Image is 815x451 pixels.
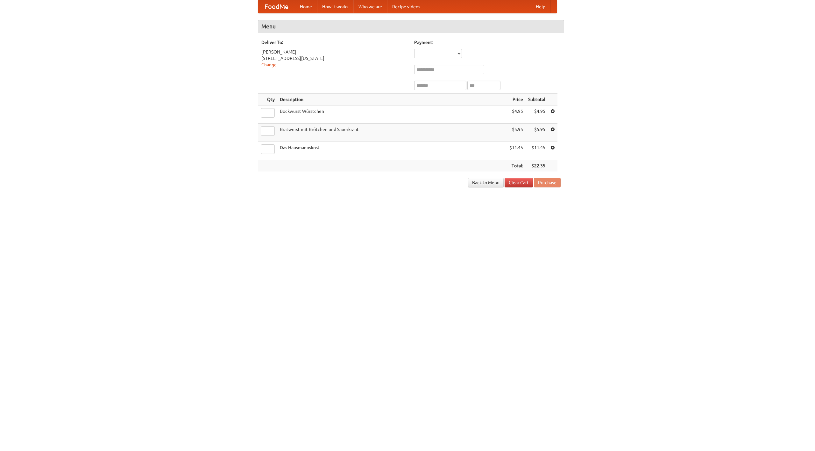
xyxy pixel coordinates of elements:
[534,178,561,187] button: Purchase
[277,105,507,124] td: Bockwurst Würstchen
[526,105,548,124] td: $4.95
[507,142,526,160] td: $11.45
[261,39,408,46] h5: Deliver To:
[526,142,548,160] td: $11.45
[261,62,277,67] a: Change
[258,0,295,13] a: FoodMe
[387,0,425,13] a: Recipe videos
[258,20,564,33] h4: Menu
[507,94,526,105] th: Price
[507,124,526,142] td: $5.95
[277,142,507,160] td: Das Hausmannskost
[468,178,504,187] a: Back to Menu
[277,124,507,142] td: Bratwurst mit Brötchen und Sauerkraut
[507,105,526,124] td: $4.95
[414,39,561,46] h5: Payment:
[526,160,548,172] th: $22.35
[353,0,387,13] a: Who we are
[261,49,408,55] div: [PERSON_NAME]
[526,124,548,142] td: $5.95
[295,0,317,13] a: Home
[277,94,507,105] th: Description
[505,178,533,187] a: Clear Cart
[507,160,526,172] th: Total:
[526,94,548,105] th: Subtotal
[531,0,550,13] a: Help
[258,94,277,105] th: Qty
[317,0,353,13] a: How it works
[261,55,408,62] div: [STREET_ADDRESS][US_STATE]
